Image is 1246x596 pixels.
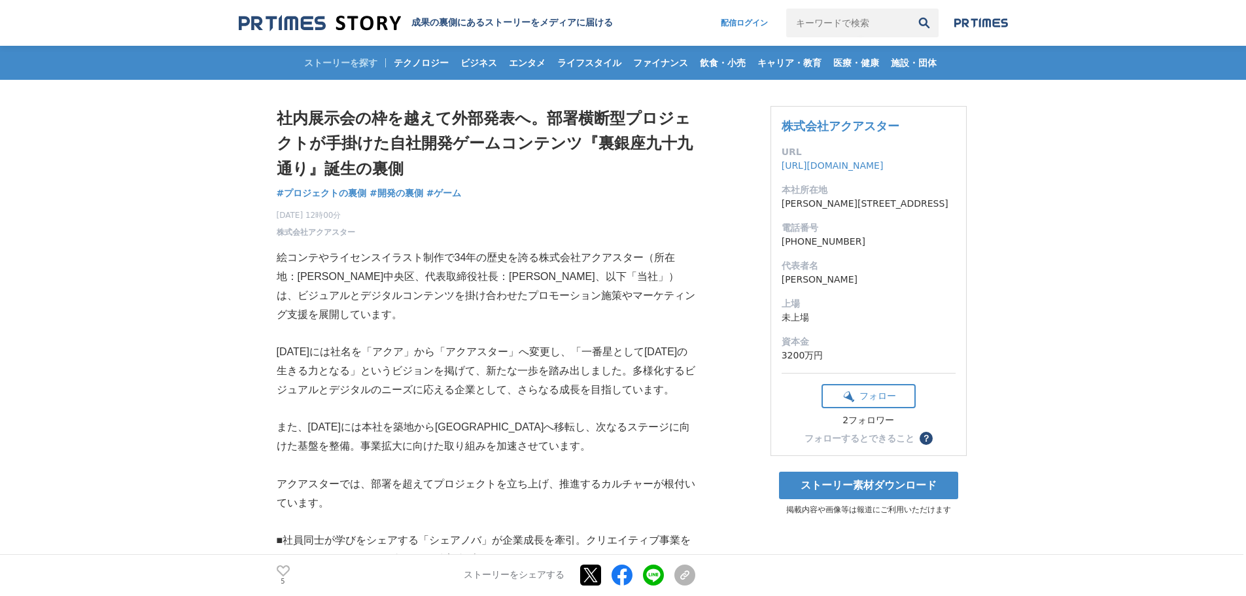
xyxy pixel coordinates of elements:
a: 医療・健康 [828,46,884,80]
dt: 上場 [782,297,956,311]
span: ライフスタイル [552,57,627,69]
button: ？ [920,432,933,445]
span: [DATE] 12時00分 [277,209,355,221]
a: #プロジェクトの裏側 [277,186,367,200]
dt: 本社所在地 [782,183,956,197]
dt: URL [782,145,956,159]
a: キャリア・教育 [752,46,827,80]
span: 飲食・小売 [695,57,751,69]
p: 掲載内容や画像等は報道にご利用いただけます [770,504,967,516]
p: 絵コンテやライセンスイラスト制作で34年の歴史を誇る株式会社アクアスター（所在地：[PERSON_NAME]中央区、代表取締役社長：[PERSON_NAME]、以下「当社」）は、ビジュアルとデジ... [277,249,695,324]
span: 医療・健康 [828,57,884,69]
span: キャリア・教育 [752,57,827,69]
div: 2フォロワー [822,415,916,427]
dt: 代表者名 [782,259,956,273]
img: 成果の裏側にあるストーリーをメディアに届ける [239,14,401,32]
span: 施設・団体 [886,57,942,69]
a: 株式会社アクアスター [782,119,899,133]
a: ビジネス [455,46,502,80]
a: 飲食・小売 [695,46,751,80]
button: フォロー [822,384,916,408]
span: ファイナンス [628,57,693,69]
span: ビジネス [455,57,502,69]
a: ファイナンス [628,46,693,80]
span: #プロジェクトの裏側 [277,187,367,199]
dt: 電話番号 [782,221,956,235]
h1: 社内展示会の枠を越えて外部発表へ。部署横断型プロジェクトが手掛けた自社開発ゲームコンテンツ『裏銀座九十九通り』誕生の裏側 [277,106,695,181]
a: 株式会社アクアスター [277,226,355,238]
h2: 成果の裏側にあるストーリーをメディアに届ける [411,17,613,29]
dd: 未上場 [782,311,956,324]
dt: 資本金 [782,335,956,349]
dd: [PERSON_NAME] [782,273,956,287]
dd: [PERSON_NAME][STREET_ADDRESS] [782,197,956,211]
p: 5 [277,578,290,585]
span: #開発の裏側 [370,187,423,199]
img: prtimes [954,18,1008,28]
dd: 3200万円 [782,349,956,362]
a: 成果の裏側にあるストーリーをメディアに届ける 成果の裏側にあるストーリーをメディアに届ける [239,14,613,32]
dd: [PHONE_NUMBER] [782,235,956,249]
a: #ゲーム [426,186,462,200]
div: フォローするとできること [805,434,914,443]
a: ストーリー素材ダウンロード [779,472,958,499]
a: 施設・団体 [886,46,942,80]
span: テクノロジー [389,57,454,69]
input: キーワードで検索 [786,9,910,37]
a: #開発の裏側 [370,186,423,200]
p: ■社員同士が学びをシェアする「シェアノバ」が企業成長を牽引。クリエイティブ事業を展開するアクアスターを支える人材育成プロジェクトとは [277,531,695,569]
a: テクノロジー [389,46,454,80]
p: ストーリーをシェアする [464,570,564,582]
span: エンタメ [504,57,551,69]
a: 配信ログイン [708,9,781,37]
p: [DATE]には社名を「アクア」から「アクアスター」へ変更し、「一番星として[DATE]の生きる力となる」というビジョンを掲げて、新たな一歩を踏み出しました。多様化するビジュアルとデジタルのニー... [277,343,695,399]
p: アクアスターでは、部署を超えてプロジェクトを立ち上げ、推進するカルチャーが根付いています。 [277,475,695,513]
span: #ゲーム [426,187,462,199]
a: エンタメ [504,46,551,80]
a: ライフスタイル [552,46,627,80]
span: ？ [922,434,931,443]
a: [URL][DOMAIN_NAME] [782,160,884,171]
p: また、[DATE]には本社を築地から[GEOGRAPHIC_DATA]へ移転し、次なるステージに向けた基盤を整備。事業拡大に向けた取り組みを加速させています。 [277,418,695,456]
button: 検索 [910,9,939,37]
